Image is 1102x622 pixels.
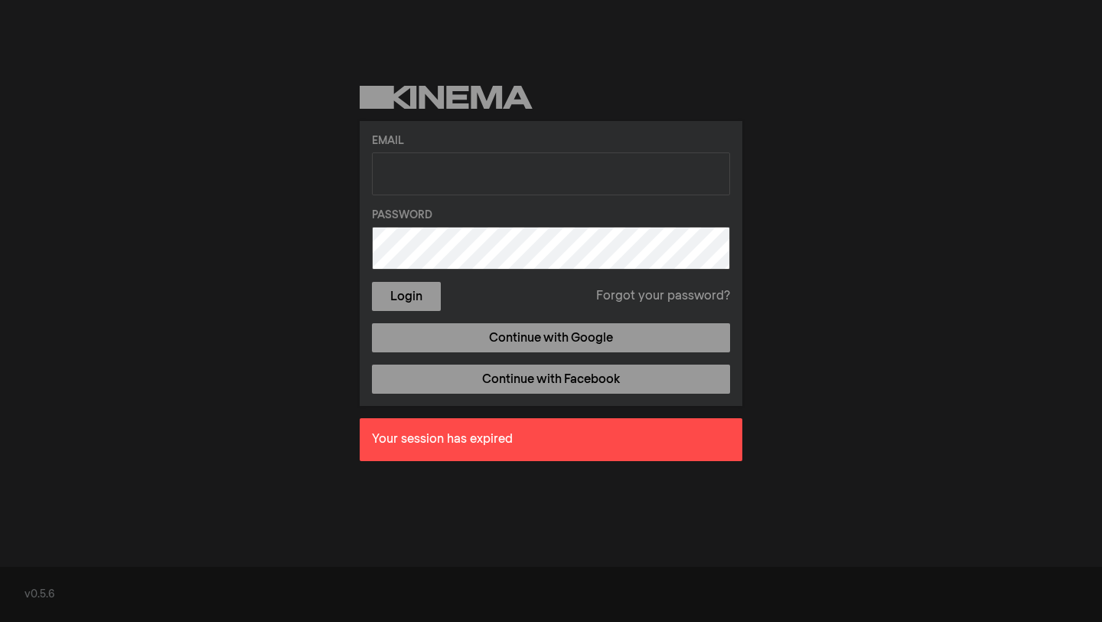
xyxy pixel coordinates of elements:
div: Your session has expired [360,418,742,461]
div: v0.5.6 [24,587,1078,603]
button: Login [372,282,441,311]
a: Continue with Google [372,323,730,352]
a: Continue with Facebook [372,365,730,394]
label: Password [372,208,730,224]
a: Forgot your password? [596,287,730,306]
label: Email [372,133,730,149]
